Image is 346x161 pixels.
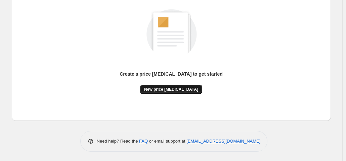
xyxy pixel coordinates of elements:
button: New price [MEDICAL_DATA] [140,85,202,94]
a: FAQ [139,139,148,144]
span: New price [MEDICAL_DATA] [144,87,198,92]
span: or email support at [148,139,186,144]
a: [EMAIL_ADDRESS][DOMAIN_NAME] [186,139,260,144]
p: Create a price [MEDICAL_DATA] to get started [120,71,223,77]
span: Need help? Read the [97,139,139,144]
